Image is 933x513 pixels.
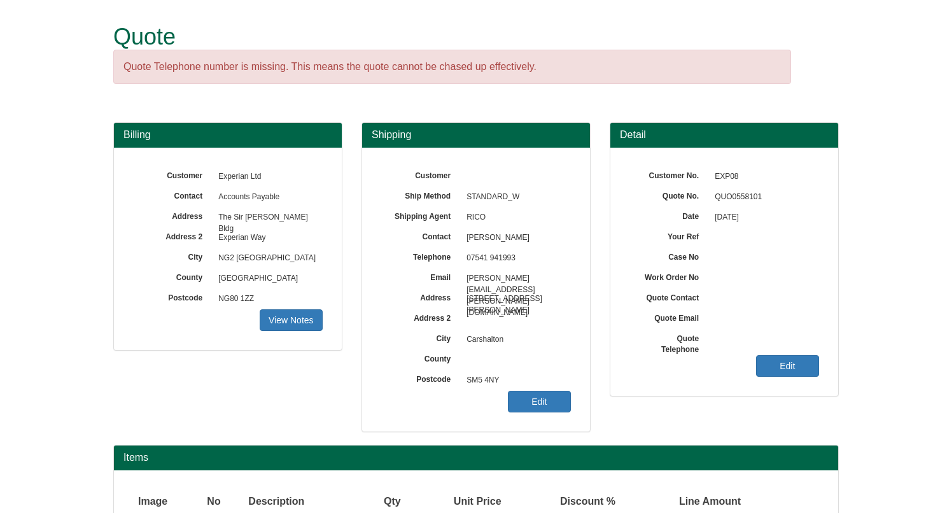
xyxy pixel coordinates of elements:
[629,167,708,181] label: Customer No.
[460,330,571,350] span: Carshalton
[629,187,708,202] label: Quote No.
[460,228,571,248] span: [PERSON_NAME]
[381,207,460,222] label: Shipping Agent
[212,167,323,187] span: Experian Ltd
[133,167,212,181] label: Customer
[460,207,571,228] span: RICO
[629,269,708,283] label: Work Order No
[381,289,460,304] label: Address
[629,248,708,263] label: Case No
[460,269,571,289] span: [PERSON_NAME][EMAIL_ADDRESS][PERSON_NAME][DOMAIN_NAME]
[133,248,212,263] label: City
[212,187,323,207] span: Accounts Payable
[381,228,460,242] label: Contact
[508,391,571,412] a: Edit
[381,350,460,365] label: County
[381,187,460,202] label: Ship Method
[629,309,708,324] label: Quote Email
[629,289,708,304] label: Quote Contact
[629,207,708,222] label: Date
[460,248,571,269] span: 07541 941993
[460,289,571,309] span: [STREET_ADDRESS][PERSON_NAME]
[460,187,571,207] span: STANDARD_W
[708,207,819,228] span: [DATE]
[629,228,708,242] label: Your Ref
[133,269,212,283] label: County
[123,129,332,141] h3: Billing
[212,207,323,228] span: The Sir [PERSON_NAME] Bldg
[372,129,580,141] h3: Shipping
[381,167,460,181] label: Customer
[629,330,708,355] label: Quote Telephone
[708,187,819,207] span: QUO0558101
[381,269,460,283] label: Email
[113,50,791,85] div: Quote Telephone number is missing. This means the quote cannot be chased up effectively.
[381,330,460,344] label: City
[123,452,829,463] h2: Items
[260,309,323,331] a: View Notes
[381,309,460,324] label: Address 2
[133,207,212,222] label: Address
[381,370,460,385] label: Postcode
[460,370,571,391] span: SM5 4NY
[113,24,791,50] h1: Quote
[212,228,323,248] span: Experian Way
[212,269,323,289] span: [GEOGRAPHIC_DATA]
[381,248,460,263] label: Telephone
[133,187,212,202] label: Contact
[133,228,212,242] label: Address 2
[212,289,323,309] span: NG80 1ZZ
[756,355,819,377] a: Edit
[620,129,829,141] h3: Detail
[133,289,212,304] label: Postcode
[212,248,323,269] span: NG2 [GEOGRAPHIC_DATA]
[708,167,819,187] span: EXP08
